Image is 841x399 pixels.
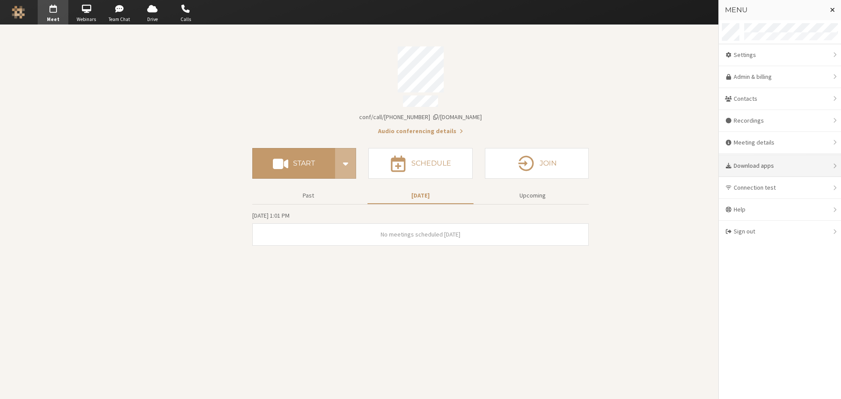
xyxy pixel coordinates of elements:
[252,211,589,246] section: Today's Meetings
[411,160,451,167] h4: Schedule
[719,88,841,110] div: Contacts
[368,148,472,179] button: Schedule
[719,66,841,88] a: Admin & billing
[255,188,361,203] button: Past
[137,16,168,23] span: Drive
[252,212,290,219] span: [DATE] 1:01 PM
[359,113,482,121] span: Copy my meeting room link
[725,6,823,14] h3: Menu
[104,16,135,23] span: Team Chat
[719,132,841,154] div: Meeting details
[252,40,589,136] section: Account details
[719,155,841,177] div: Download apps
[359,113,482,122] button: Copy my meeting room linkCopy my meeting room link
[12,6,25,19] img: Iotum
[719,199,841,221] div: Help
[719,110,841,132] div: Recordings
[252,148,335,179] button: Start
[480,188,586,203] button: Upcoming
[378,127,463,136] button: Audio conferencing details
[485,148,589,179] button: Join
[540,160,557,167] h4: Join
[819,376,834,393] iframe: Chat
[71,16,102,23] span: Webinars
[367,188,474,203] button: [DATE]
[719,44,841,66] div: Settings
[719,177,841,199] div: Connection test
[170,16,201,23] span: Calls
[38,16,68,23] span: Meet
[293,160,315,167] h4: Start
[719,221,841,242] div: Sign out
[335,148,356,179] div: Start conference options
[381,230,460,238] span: No meetings scheduled [DATE]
